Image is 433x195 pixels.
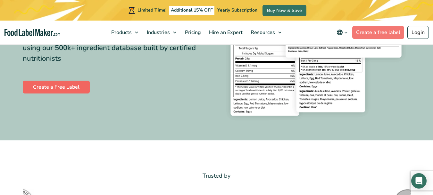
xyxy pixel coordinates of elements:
a: Buy Now & Save [262,5,306,16]
a: Create a free label [352,26,404,39]
a: Hire an Expert [205,21,245,44]
a: Resources [247,21,285,44]
span: Additional 15% OFF [169,6,214,15]
span: Industries [145,29,171,36]
span: Hire an Expert [207,29,243,36]
span: Pricing [183,29,202,36]
a: Industries [143,21,179,44]
a: Products [107,21,141,44]
a: Login [407,26,429,39]
span: Yearly Subscription [217,7,257,13]
a: Pricing [181,21,204,44]
p: Trusted by [23,171,411,181]
div: Save time and money, create your own label in minutes using our 500k+ ingredient database built b... [23,32,212,64]
div: Open Intercom Messenger [411,173,427,189]
span: Products [109,29,132,36]
a: Create a Free Label [23,81,90,93]
span: Limited Time! [137,7,166,13]
span: Resources [249,29,276,36]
